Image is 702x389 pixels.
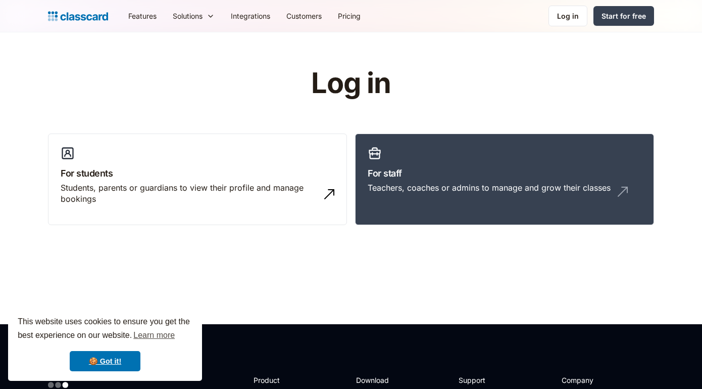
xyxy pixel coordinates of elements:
[70,351,140,371] a: dismiss cookie message
[355,134,654,226] a: For staffTeachers, coaches or admins to manage and grow their classes
[173,11,203,21] div: Solutions
[593,6,654,26] a: Start for free
[278,5,330,27] a: Customers
[254,375,308,385] h2: Product
[368,166,641,180] h3: For staff
[8,306,202,381] div: cookieconsent
[548,6,587,26] a: Log in
[368,182,611,193] div: Teachers, coaches or admins to manage and grow their classes
[120,5,165,27] a: Features
[223,5,278,27] a: Integrations
[562,375,629,385] h2: Company
[557,11,579,21] div: Log in
[601,11,646,21] div: Start for free
[356,375,397,385] h2: Download
[459,375,499,385] h2: Support
[48,9,108,23] a: home
[18,316,192,343] span: This website uses cookies to ensure you get the best experience on our website.
[48,134,347,226] a: For studentsStudents, parents or guardians to view their profile and manage bookings
[165,5,223,27] div: Solutions
[61,182,314,205] div: Students, parents or guardians to view their profile and manage bookings
[61,166,334,180] h3: For students
[132,328,176,343] a: learn more about cookies
[330,5,369,27] a: Pricing
[191,68,512,99] h1: Log in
